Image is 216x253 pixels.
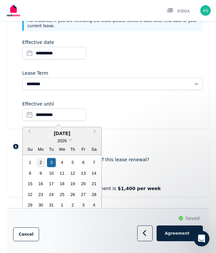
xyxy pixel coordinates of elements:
[36,169,45,178] div: Choose Monday, March 9th, 2026
[79,190,88,199] div: Choose Friday, March 27th, 2026
[68,179,77,188] div: Choose Thursday, March 19th, 2026
[47,190,56,199] div: Choose Tuesday, March 24th, 2026
[47,145,56,154] div: Tu
[36,158,45,167] div: Choose Monday, March 2nd, 2026
[22,156,203,163] label: Will the rent be changing as part of this lease renewal?
[57,145,66,154] div: We
[90,190,98,199] div: Choose Saturday, March 28th, 2026
[64,10,77,24] img: Profile image for Jeremy
[157,226,203,242] button: Agreement
[14,209,29,214] span: Home
[57,179,66,188] div: Choose Wednesday, March 18th, 2026
[13,112,53,119] span: Search for help
[90,179,98,188] div: Choose Saturday, March 21st, 2026
[79,145,88,154] div: Fr
[159,231,196,236] span: Agreement
[36,190,45,199] div: Choose Monday, March 23rd, 2026
[26,145,34,154] div: Su
[7,77,125,102] div: Send us a messageWe typically reply in under 30 minutes
[79,201,88,209] div: Choose Friday, April 3rd, 2026
[10,136,122,148] div: How much does it cost?
[26,190,34,199] div: Choose Sunday, March 22nd, 2026
[90,128,101,138] button: Next Month
[167,8,190,14] div: Inbox
[47,201,56,209] div: Choose Tuesday, March 31st, 2026
[13,151,110,158] div: Lease Agreement
[10,108,122,122] button: Search for help
[23,130,101,137] div: [DATE]
[26,201,34,209] div: Choose Sunday, March 29th, 2026
[13,47,118,58] p: Hi [PERSON_NAME]
[47,158,56,167] div: Choose Tuesday, March 3rd, 2026
[23,128,34,138] button: Previous Month
[68,190,77,199] div: Choose Thursday, March 26th, 2026
[26,179,34,188] div: Choose Sunday, March 15th, 2026
[22,39,54,46] label: Effective date
[26,158,34,167] div: Choose Sunday, March 1st, 2026
[44,193,87,219] button: Messages
[68,145,77,154] div: Th
[22,185,203,192] p: The rent at the time of the adjustment is
[13,83,110,90] div: Send us a message
[5,2,22,19] img: RentBetter
[13,127,110,134] div: Rental Payments - How They Work
[89,10,102,24] img: Profile image for Rochelle
[26,169,34,178] div: Choose Sunday, March 8th, 2026
[36,145,45,154] div: Mo
[68,201,77,209] div: Choose Thursday, April 2nd, 2026
[57,138,67,143] span: 2026
[10,148,122,161] div: Lease Agreement
[13,163,110,170] div: Creating and Managing Your Ad
[194,231,209,246] iframe: Intercom live chat
[104,209,115,214] span: Help
[57,190,66,199] div: Choose Wednesday, March 25th, 2026
[25,157,99,210] div: month 2026-03
[36,179,45,188] div: Choose Monday, March 16th, 2026
[13,227,39,241] button: Cancel
[90,201,98,209] div: Choose Saturday, April 4th, 2026
[79,158,88,167] div: Choose Friday, March 6th, 2026
[88,193,131,219] button: Help
[185,215,200,222] span: Saved
[113,10,125,22] div: Close
[118,186,161,191] strong: $1,400 per week
[47,169,56,178] div: Choose Tuesday, March 10th, 2026
[90,169,98,178] div: Choose Saturday, March 14th, 2026
[90,145,98,154] div: Sa
[47,179,56,188] div: Choose Tuesday, March 17th, 2026
[200,5,211,16] img: Aaron Smith
[36,201,45,209] div: Choose Monday, March 30th, 2026
[90,158,98,167] div: Choose Saturday, March 7th, 2026
[57,169,66,178] div: Choose Wednesday, March 11th, 2026
[10,124,122,136] div: Rental Payments - How They Work
[57,158,66,167] div: Choose Wednesday, March 4th, 2026
[57,201,66,209] div: Choose Wednesday, April 1st, 2026
[13,58,118,69] p: How can we help?
[68,158,77,167] div: Choose Thursday, March 5th, 2026
[79,169,88,178] div: Choose Friday, March 13th, 2026
[68,169,77,178] div: Choose Thursday, March 12th, 2026
[19,232,33,237] span: Cancel
[22,101,54,107] label: Effective until
[77,10,90,24] img: Profile image for Jodie
[13,13,51,22] img: logo
[22,70,48,76] label: Lease Term
[13,139,110,146] div: How much does it cost?
[10,161,122,173] div: Creating and Managing Your Ad
[13,90,110,97] div: We typically reply in under 30 minutes
[79,179,88,188] div: Choose Friday, March 20th, 2026
[54,209,77,214] span: Messages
